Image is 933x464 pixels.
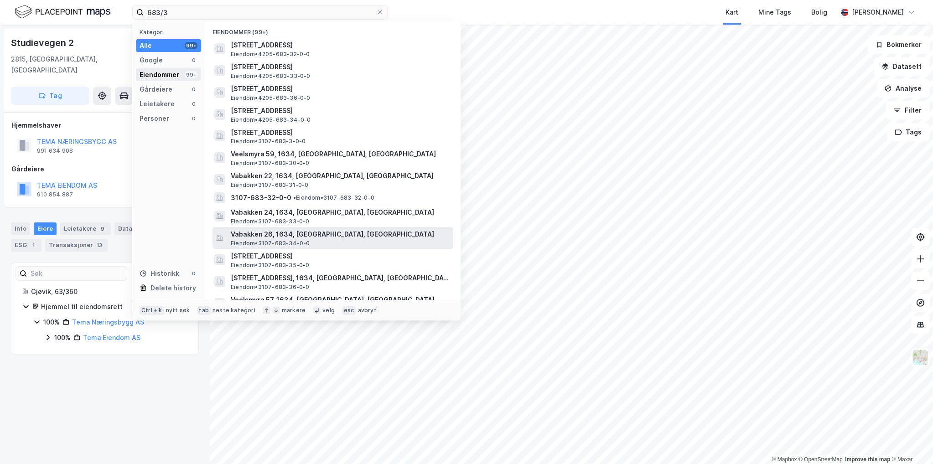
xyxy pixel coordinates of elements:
span: [STREET_ADDRESS] [231,127,450,138]
div: Mine Tags [758,7,791,18]
span: Eiendom • 4205-683-32-0-0 [231,51,310,58]
div: Datasett [114,222,149,235]
span: [STREET_ADDRESS] [231,83,450,94]
a: Tema Næringsbygg AS [72,318,144,326]
div: 0 [190,115,197,122]
img: Z [912,349,929,366]
div: 99+ [185,71,197,78]
span: Veelsmyra 59, 1634, [GEOGRAPHIC_DATA], [GEOGRAPHIC_DATA] [231,149,450,160]
span: Eiendom • 3107-683-33-0-0 [231,218,310,225]
div: 991 634 908 [37,147,73,155]
div: 13 [95,241,104,250]
span: Eiendom • 3107-683-34-0-0 [231,240,310,247]
div: Eiendommer [140,69,179,80]
span: Eiendom • 3107-683-30-0-0 [231,160,310,167]
div: Gårdeiere [140,84,172,95]
div: Gårdeiere [11,164,198,175]
div: 2815, [GEOGRAPHIC_DATA], [GEOGRAPHIC_DATA] [11,54,154,76]
div: esc [342,306,356,315]
div: Google [140,55,163,66]
span: 3107-683-32-0-0 [231,192,291,203]
div: [PERSON_NAME] [852,7,904,18]
div: Eiere [34,222,57,235]
span: Eiendom • 3107-683-3-0-0 [231,138,306,145]
div: Kart [726,7,738,18]
span: Eiendom • 4205-683-33-0-0 [231,72,311,80]
span: • [293,194,296,201]
div: Personer [140,113,169,124]
div: 100% [54,332,71,343]
div: Alle [140,40,152,51]
span: [STREET_ADDRESS] [231,40,450,51]
div: Studievegen 2 [11,36,75,50]
div: tab [197,306,211,315]
div: Kategori [140,29,201,36]
div: Leietakere [60,222,111,235]
div: Delete history [150,283,196,294]
span: Vabakken 26, 1634, [GEOGRAPHIC_DATA], [GEOGRAPHIC_DATA] [231,229,450,240]
div: 1 [29,241,38,250]
iframe: Chat Widget [887,420,933,464]
button: Tag [11,87,89,105]
div: Transaksjoner [45,239,108,252]
div: ESG [11,239,41,252]
div: avbryt [358,307,376,314]
a: OpenStreetMap [798,456,843,463]
div: Ctrl + k [140,306,164,315]
div: Historikk [140,268,179,279]
button: Datasett [874,57,929,76]
input: Søk på adresse, matrikkel, gårdeiere, leietakere eller personer [144,5,376,19]
span: Eiendom • 3107-683-31-0-0 [231,181,309,189]
span: Eiendom • 3107-683-32-0-0 [293,194,374,201]
div: 99+ [185,42,197,49]
span: Eiendom • 4205-683-36-0-0 [231,94,311,102]
div: Leietakere [140,98,175,109]
button: Tags [887,123,929,141]
button: Filter [886,101,929,119]
span: [STREET_ADDRESS] [231,105,450,116]
span: Eiendom • 3107-683-36-0-0 [231,284,310,291]
div: nytt søk [166,307,190,314]
span: [STREET_ADDRESS] [231,251,450,262]
button: Analyse [876,79,929,98]
div: 100% [43,317,60,328]
input: Søk [27,267,127,280]
a: Mapbox [772,456,797,463]
div: 9 [98,224,107,233]
a: Improve this map [845,456,890,463]
div: 0 [190,57,197,64]
img: logo.f888ab2527a4732fd821a326f86c7f29.svg [15,4,110,20]
span: [STREET_ADDRESS], 1634, [GEOGRAPHIC_DATA], [GEOGRAPHIC_DATA] [231,273,450,284]
span: [STREET_ADDRESS] [231,62,450,72]
span: Eiendom • 4205-683-34-0-0 [231,116,311,124]
div: neste kategori [213,307,255,314]
div: Eiendommer (99+) [205,21,461,38]
span: Vabakken 24, 1634, [GEOGRAPHIC_DATA], [GEOGRAPHIC_DATA] [231,207,450,218]
a: Tema Eiendom AS [83,334,140,341]
div: Info [11,222,30,235]
div: 0 [190,86,197,93]
span: Vabakken 22, 1634, [GEOGRAPHIC_DATA], [GEOGRAPHIC_DATA] [231,170,450,181]
div: 0 [190,270,197,277]
span: Veelsmyra 57, 1634, [GEOGRAPHIC_DATA], [GEOGRAPHIC_DATA] [231,294,450,305]
div: 0 [190,100,197,108]
div: Hjemmelshaver [11,120,198,131]
div: velg [322,307,335,314]
button: Bokmerker [868,36,929,54]
div: Gjøvik, 63/360 [31,286,187,297]
div: 910 854 887 [37,191,73,198]
div: Hjemmel til eiendomsrett [41,301,187,312]
div: markere [282,307,306,314]
span: Eiendom • 3107-683-35-0-0 [231,262,310,269]
div: Bolig [811,7,827,18]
